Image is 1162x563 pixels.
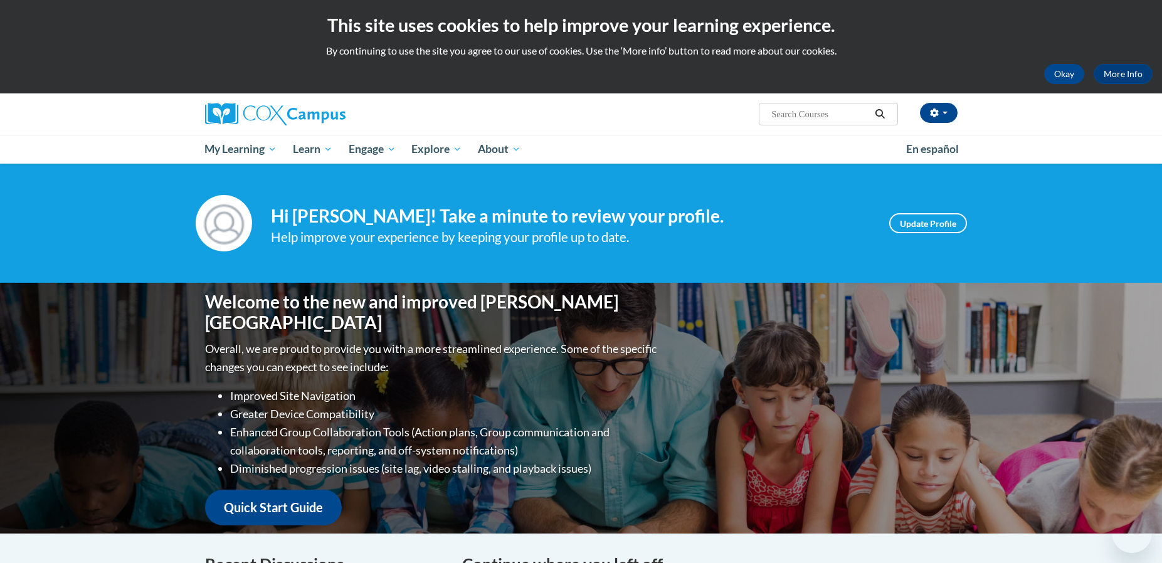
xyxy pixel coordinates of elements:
img: Cox Campus [205,103,346,125]
a: More Info [1094,64,1153,84]
a: Explore [403,135,470,164]
a: About [470,135,529,164]
h1: Welcome to the new and improved [PERSON_NAME][GEOGRAPHIC_DATA] [205,292,660,334]
a: Update Profile [889,213,967,233]
span: About [478,142,520,157]
span: Explore [411,142,462,157]
input: Search Courses [770,107,870,122]
li: Improved Site Navigation [230,387,660,405]
a: Engage [341,135,404,164]
button: Search [870,107,889,122]
p: Overall, we are proud to provide you with a more streamlined experience. Some of the specific cha... [205,340,660,376]
h4: Hi [PERSON_NAME]! Take a minute to review your profile. [271,206,870,227]
span: Learn [293,142,332,157]
a: En español [898,136,967,162]
button: Okay [1044,64,1084,84]
span: Engage [349,142,396,157]
li: Enhanced Group Collaboration Tools (Action plans, Group communication and collaboration tools, re... [230,423,660,460]
p: By continuing to use the site you agree to our use of cookies. Use the ‘More info’ button to read... [9,44,1153,58]
h2: This site uses cookies to help improve your learning experience. [9,13,1153,38]
li: Diminished progression issues (site lag, video stalling, and playback issues) [230,460,660,478]
a: Quick Start Guide [205,490,342,525]
span: En español [906,142,959,155]
li: Greater Device Compatibility [230,405,660,423]
span: My Learning [204,142,277,157]
a: My Learning [197,135,285,164]
div: Help improve your experience by keeping your profile up to date. [271,227,870,248]
a: Learn [285,135,341,164]
button: Account Settings [920,103,958,123]
iframe: Button to launch messaging window [1112,513,1152,553]
a: Cox Campus [205,103,443,125]
img: Profile Image [196,195,252,251]
div: Main menu [186,135,976,164]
